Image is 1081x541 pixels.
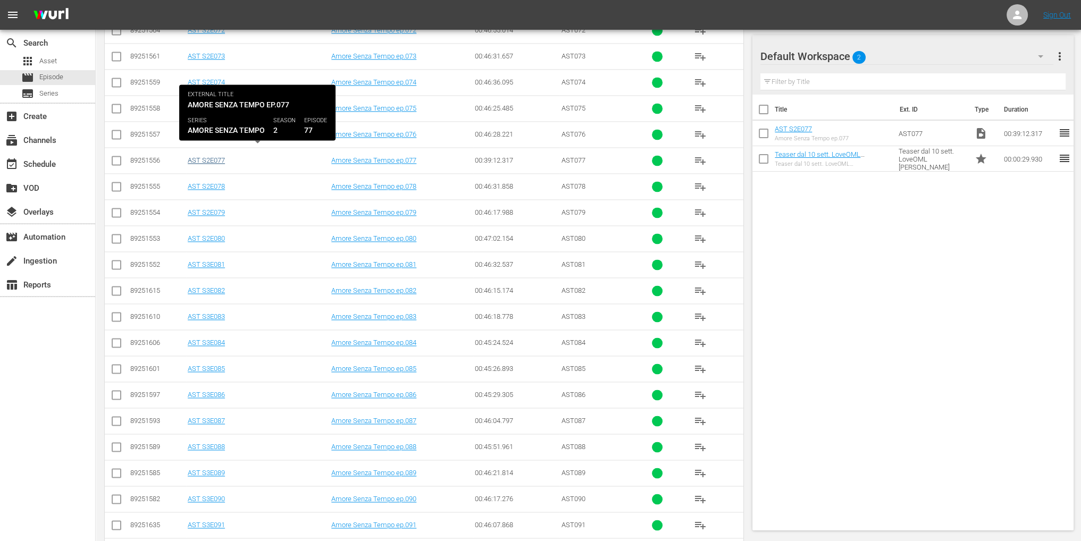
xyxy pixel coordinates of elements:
[561,312,585,320] span: AST083
[694,388,707,401] span: playlist_add
[694,441,707,453] span: playlist_add
[130,78,185,86] div: 89251559
[688,486,713,512] button: playlist_add
[130,365,185,373] div: 89251601
[475,339,558,346] div: 00:45:24.524
[775,95,893,124] th: Title
[561,286,585,294] span: AST082
[694,102,707,115] span: playlist_add
[331,417,416,425] a: Amore Senza Tempo ep.087
[561,260,585,268] span: AST081
[130,339,185,346] div: 89251606
[561,26,585,34] span: AST072
[475,391,558,399] div: 00:45:29.305
[475,365,558,373] div: 00:45:26.893
[1058,152,1070,165] span: reorder
[5,158,18,171] span: Schedule
[694,284,707,297] span: playlist_add
[475,208,558,216] div: 00:46:17.988
[475,495,558,503] div: 00:46:17.276
[5,278,18,291] span: Reports
[188,130,225,138] a: AST S2E076
[694,362,707,375] span: playlist_add
[688,148,713,173] button: playlist_add
[475,286,558,294] div: 00:46:15.174
[688,226,713,251] button: playlist_add
[331,78,416,86] a: Amore Senza Tempo ep.074
[694,310,707,323] span: playlist_add
[694,415,707,427] span: playlist_add
[688,278,713,303] button: playlist_add
[894,121,970,146] td: AST077
[188,365,225,373] a: AST S3E085
[688,96,713,121] button: playlist_add
[331,156,416,164] a: Amore Senza Tempo ep.077
[775,125,812,133] a: AST S2E077
[561,417,585,425] span: AST087
[188,52,225,60] a: AST S2E073
[475,417,558,425] div: 00:46:04.797
[561,521,585,529] span: AST091
[130,286,185,294] div: 89251615
[188,208,225,216] a: AST S2E079
[130,26,185,34] div: 89251564
[5,255,18,267] span: Ingestion
[21,71,34,84] span: Episode
[688,252,713,277] button: playlist_add
[188,286,225,294] a: AST S3E082
[775,135,849,142] div: Amore Senza Tempo ep.077
[475,521,558,529] div: 00:46:07.868
[694,180,707,193] span: playlist_add
[475,156,558,164] div: 00:39:12.317
[561,339,585,346] span: AST084
[561,365,585,373] span: AST085
[688,330,713,356] button: playlist_add
[331,208,416,216] a: Amore Senza Tempo ep.079
[130,156,185,164] div: 89251556
[999,146,1058,172] td: 00:00:29.930
[694,76,707,89] span: playlist_add
[21,55,34,67] span: Asset
[188,26,225,34] a: AST S2E072
[475,234,558,242] div: 00:47:02.154
[130,443,185,451] div: 89251589
[688,512,713,538] button: playlist_add
[688,434,713,460] button: playlist_add
[694,154,707,167] span: playlist_add
[39,56,57,66] span: Asset
[188,234,225,242] a: AST S2E080
[331,234,416,242] a: Amore Senza Tempo ep.080
[775,150,865,166] a: Teaser dal 10 sett. LoveOML [PERSON_NAME]
[997,95,1061,124] th: Duration
[694,519,707,531] span: playlist_add
[5,206,18,218] span: Overlays
[331,286,416,294] a: Amore Senza Tempo ep.082
[130,182,185,190] div: 89251555
[5,37,18,49] span: Search
[688,70,713,95] button: playlist_add
[331,312,416,320] a: Amore Senza Tempo ep.083
[188,391,225,399] a: AST S3E086
[188,443,225,451] a: AST S3E088
[130,104,185,112] div: 89251558
[475,260,558,268] div: 00:46:32.537
[475,104,558,112] div: 00:46:25.485
[561,234,585,242] span: AST080
[188,182,225,190] a: AST S2E078
[6,9,19,21] span: menu
[968,95,997,124] th: Type
[694,467,707,479] span: playlist_add
[188,78,225,86] a: AST S2E074
[760,41,1053,71] div: Default Workspace
[331,365,416,373] a: Amore Senza Tempo ep.085
[475,182,558,190] div: 00:46:31.858
[688,356,713,382] button: playlist_add
[694,336,707,349] span: playlist_add
[130,260,185,268] div: 89251552
[561,495,585,503] span: AST090
[331,495,416,503] a: Amore Senza Tempo ep.090
[475,78,558,86] div: 00:46:36.095
[331,26,416,34] a: Amore Senza Tempo ep.072
[893,95,968,124] th: Ext. ID
[974,127,987,140] span: Video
